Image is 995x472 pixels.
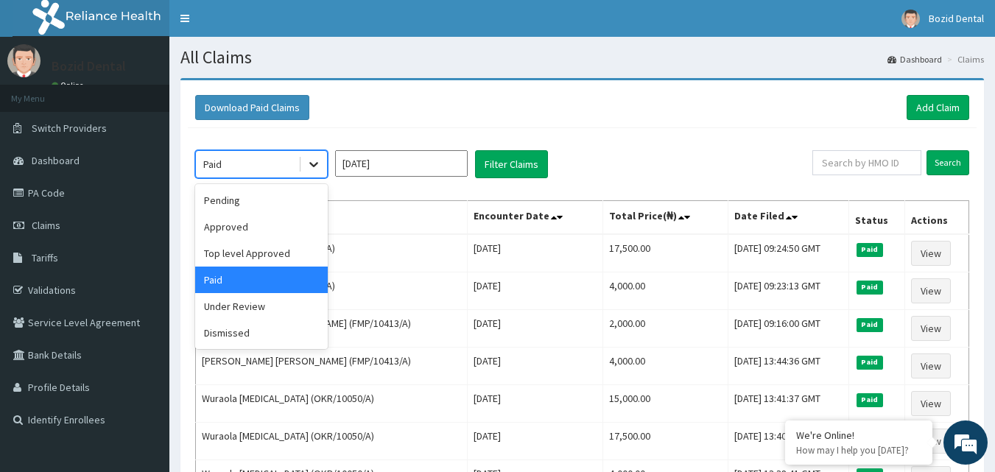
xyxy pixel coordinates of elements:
th: Name [196,201,468,235]
span: Bozid Dental [929,12,984,25]
div: Dismissed [195,320,328,346]
th: Date Filed [728,201,848,235]
td: 2,000.00 [602,310,728,348]
a: View [911,316,951,341]
div: Under Review [195,293,328,320]
span: Dashboard [32,154,80,167]
td: [DATE] 13:44:36 GMT [728,348,848,385]
td: Wuraola [MEDICAL_DATA] (OKR/10050/A) [196,423,468,460]
span: Claims [32,219,60,232]
th: Actions [904,201,968,235]
a: Dashboard [887,53,942,66]
td: [PERSON_NAME] (PFT/10004/A) [196,234,468,272]
a: Online [52,80,87,91]
span: Paid [857,393,883,406]
a: View [911,241,951,266]
td: [DATE] [467,234,602,272]
input: Search by HMO ID [812,150,921,175]
h1: All Claims [180,48,984,67]
td: [PERSON_NAME] [PERSON_NAME] (FMP/10413/A) [196,310,468,348]
div: Chat with us now [77,82,247,102]
div: Top level Approved [195,240,328,267]
td: 4,000.00 [602,348,728,385]
th: Encounter Date [467,201,602,235]
input: Search [927,150,969,175]
img: User Image [901,10,920,28]
textarea: Type your message and hit 'Enter' [7,315,281,367]
div: Paid [203,157,222,172]
div: Pending [195,187,328,214]
div: Paid [195,267,328,293]
a: Add Claim [907,95,969,120]
a: View [911,391,951,416]
td: [DATE] 09:23:13 GMT [728,272,848,310]
td: 17,500.00 [602,423,728,460]
td: [PERSON_NAME] (PFT/10004/A) [196,272,468,310]
td: 4,000.00 [602,272,728,310]
span: Paid [857,281,883,294]
td: [DATE] 13:41:37 GMT [728,385,848,423]
span: Tariffs [32,251,58,264]
td: [DATE] 13:40:24 GMT [728,423,848,460]
span: Paid [857,243,883,256]
div: Minimize live chat window [242,7,277,43]
a: View [911,353,951,378]
div: Approved [195,214,328,240]
button: Filter Claims [475,150,548,178]
td: [DATE] 09:16:00 GMT [728,310,848,348]
p: Bozid Dental [52,60,126,73]
img: d_794563401_company_1708531726252_794563401 [27,74,60,110]
td: [DATE] [467,348,602,385]
a: View [911,278,951,303]
td: 15,000.00 [602,385,728,423]
td: [DATE] [467,385,602,423]
th: Status [849,201,905,235]
span: We're online! [85,142,203,291]
td: Wuraola [MEDICAL_DATA] (OKR/10050/A) [196,385,468,423]
img: User Image [7,44,41,77]
p: How may I help you today? [796,444,921,457]
button: Download Paid Claims [195,95,309,120]
td: [DATE] 09:24:50 GMT [728,234,848,272]
span: Paid [857,356,883,369]
th: Total Price(₦) [602,201,728,235]
td: [PERSON_NAME] [PERSON_NAME] (FMP/10413/A) [196,348,468,385]
li: Claims [943,53,984,66]
div: We're Online! [796,429,921,442]
span: Switch Providers [32,121,107,135]
span: Paid [857,318,883,331]
td: 17,500.00 [602,234,728,272]
input: Select Month and Year [335,150,468,177]
td: [DATE] [467,310,602,348]
td: [DATE] [467,272,602,310]
td: [DATE] [467,423,602,460]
